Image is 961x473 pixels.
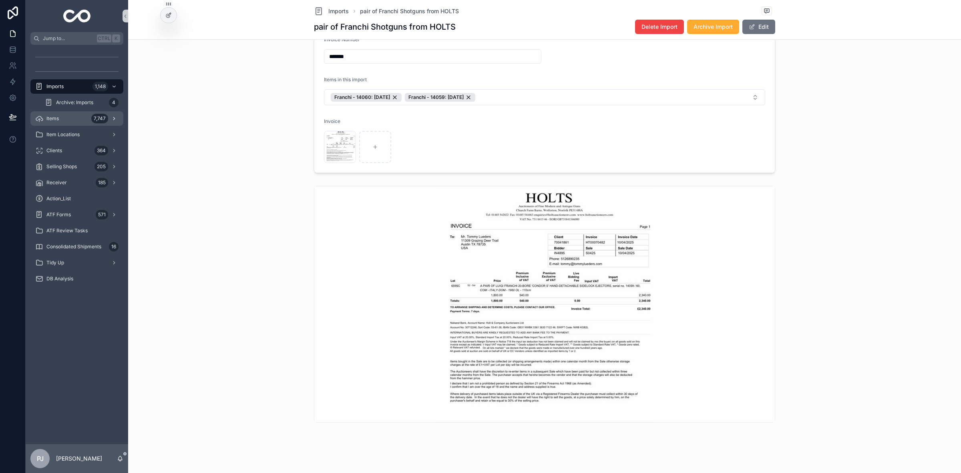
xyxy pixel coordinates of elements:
img: App logo [63,10,91,22]
a: Receiver185 [30,175,123,190]
p: [PERSON_NAME] [56,455,102,463]
a: DB Analysis [30,272,123,286]
span: Delete Import [641,23,678,31]
button: Unselect 15305 [405,93,475,102]
span: DB Analysis [46,276,73,282]
a: Clients364 [30,143,123,158]
span: Archive: Imports [56,99,93,106]
a: ATF Review Tasks [30,223,123,238]
span: PJ [37,454,44,463]
button: Archive Import [687,20,739,34]
span: Archive Import [694,23,733,31]
a: Imports [314,6,349,16]
span: Items in this import [324,76,367,83]
span: Selling Shops [46,163,77,170]
div: 7,747 [91,114,108,123]
button: Delete Import [635,20,684,34]
a: Item Locations [30,127,123,142]
span: Tidy Up [46,260,64,266]
span: ATF Forms [46,211,71,218]
a: Selling Shops205 [30,159,123,174]
span: Item Locations [46,131,80,138]
span: Action_List [46,195,71,202]
div: 364 [94,146,108,155]
span: Receiver [46,179,67,186]
a: pair of Franchi Shotguns from HOLTS [360,7,459,15]
a: Items7,747 [30,111,123,126]
span: Imports [328,7,349,15]
span: Imports [46,83,64,90]
a: ATF Forms571 [30,207,123,222]
span: Franchi - 14059: [DATE] [408,94,464,101]
a: Action_List [30,191,123,206]
span: Ctrl [97,34,111,42]
span: Items [46,115,59,122]
a: Imports1,148 [30,79,123,94]
h1: pair of Franchi Shotguns from HOLTS [314,21,456,32]
span: Consolidated Shipments [46,244,101,250]
span: Clients [46,147,62,154]
div: 4 [109,98,119,107]
img: IMG_0885.jpg [434,186,655,422]
div: 571 [96,210,108,219]
a: Tidy Up [30,256,123,270]
div: 185 [96,178,108,187]
span: ATF Review Tasks [46,227,88,234]
button: Select Button [324,89,765,105]
a: Consolidated Shipments16 [30,240,123,254]
a: Archive: Imports4 [40,95,123,110]
button: Unselect 15306 [331,93,402,102]
span: Invoice [324,118,340,124]
div: 1,148 [92,82,108,91]
div: scrollable content [26,45,128,296]
span: K [113,35,119,42]
span: Jump to... [43,35,94,42]
button: Jump to...CtrlK [30,32,123,45]
div: 16 [109,242,119,252]
button: Edit [742,20,775,34]
span: Franchi - 14060: [DATE] [334,94,390,101]
div: 205 [94,162,108,171]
